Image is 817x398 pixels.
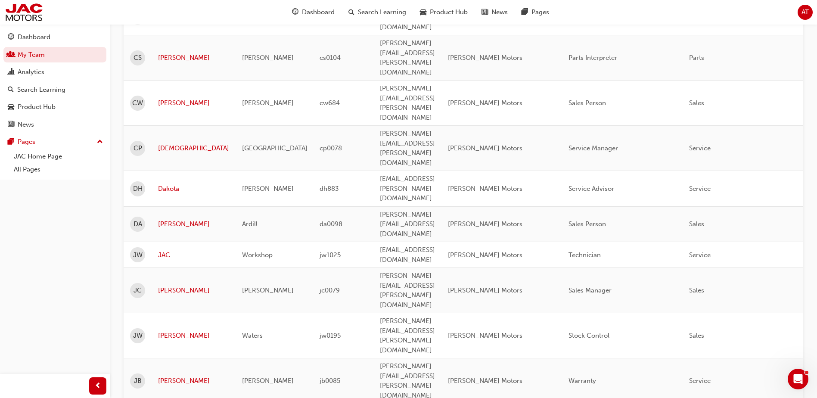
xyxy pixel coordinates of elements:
span: Warranty [568,377,596,385]
a: [PERSON_NAME] [158,331,229,341]
span: jw0195 [320,332,341,339]
span: Service Advisor [568,185,614,193]
span: [PERSON_NAME][EMAIL_ADDRESS][PERSON_NAME][DOMAIN_NAME] [380,84,435,121]
a: JAC Home Page [10,150,106,163]
div: News [18,120,34,130]
span: [PERSON_NAME] Motors [448,54,522,62]
span: cw684 [320,99,340,107]
span: car-icon [8,103,14,111]
div: Search Learning [17,85,65,95]
div: Dashboard [18,32,50,42]
span: [PERSON_NAME][EMAIL_ADDRESS][DOMAIN_NAME] [380,211,435,238]
span: Service [689,377,711,385]
a: [PERSON_NAME] [158,286,229,295]
span: car-icon [420,7,426,18]
span: Sales Person [568,220,606,228]
span: news-icon [482,7,488,18]
span: jc0079 [320,286,340,294]
span: Pages [531,7,549,17]
span: [PERSON_NAME][EMAIL_ADDRESS][PERSON_NAME][DOMAIN_NAME] [380,39,435,76]
span: Ardill [242,220,258,228]
span: AT [801,7,809,17]
span: [GEOGRAPHIC_DATA] [242,144,308,152]
span: people-icon [8,51,14,59]
span: Dashboard [302,7,335,17]
div: Product Hub [18,102,56,112]
span: [EMAIL_ADDRESS][DOMAIN_NAME] [380,246,435,264]
span: [EMAIL_ADDRESS][PERSON_NAME][DOMAIN_NAME] [380,175,435,202]
span: prev-icon [95,381,101,392]
img: jac-portal [4,3,43,22]
span: search-icon [8,86,14,94]
a: car-iconProduct Hub [413,3,475,21]
span: Parts Interpreter [568,54,617,62]
span: pages-icon [522,7,528,18]
span: pages-icon [8,138,14,146]
span: Product Hub [430,7,468,17]
span: guage-icon [8,34,14,41]
button: DashboardMy TeamAnalyticsSearch LearningProduct HubNews [3,28,106,134]
span: Service Manager [568,144,618,152]
button: Pages [3,134,106,150]
span: Service [689,185,711,193]
span: jb0085 [320,377,340,385]
span: [PERSON_NAME] Motors [448,377,522,385]
span: JC [134,286,142,295]
span: jw1025 [320,251,341,259]
span: [PERSON_NAME] [242,286,294,294]
span: Workshop [242,251,273,259]
span: Technician [568,251,601,259]
a: search-iconSearch Learning [342,3,413,21]
span: [PERSON_NAME] Motors [448,332,522,339]
span: DA [134,219,142,229]
span: [PERSON_NAME] [242,185,294,193]
span: [PERSON_NAME][EMAIL_ADDRESS][PERSON_NAME][DOMAIN_NAME] [380,130,435,167]
span: JB [134,376,142,386]
span: chart-icon [8,68,14,76]
span: [PERSON_NAME][EMAIL_ADDRESS][PERSON_NAME][DOMAIN_NAME] [380,272,435,309]
iframe: Intercom live chat [788,369,808,389]
span: Sales [689,220,704,228]
span: search-icon [348,7,354,18]
span: guage-icon [292,7,298,18]
span: Waters [242,332,263,339]
a: All Pages [10,163,106,176]
a: My Team [3,47,106,63]
span: [PERSON_NAME] Motors [448,144,522,152]
a: guage-iconDashboard [285,3,342,21]
div: Pages [18,137,35,147]
span: [PERSON_NAME] [242,99,294,107]
span: da0098 [320,220,342,228]
span: Service [689,251,711,259]
span: DH [133,184,143,194]
a: news-iconNews [475,3,515,21]
span: CP [134,143,142,153]
span: [PERSON_NAME][EMAIL_ADDRESS][PERSON_NAME][DOMAIN_NAME] [380,317,435,354]
span: JW [133,250,143,260]
a: Dakota [158,184,229,194]
span: CW [132,98,143,108]
a: [PERSON_NAME] [158,376,229,386]
span: [PERSON_NAME] Motors [448,99,522,107]
span: Sales Person [568,99,606,107]
span: Service [689,144,711,152]
span: Sales [689,99,704,107]
a: pages-iconPages [515,3,556,21]
button: AT [798,5,813,20]
a: [PERSON_NAME] [158,53,229,63]
a: Search Learning [3,82,106,98]
span: Sales [689,332,704,339]
span: Search Learning [358,7,406,17]
span: [PERSON_NAME] [242,377,294,385]
span: Sales [689,286,704,294]
span: [PERSON_NAME] Motors [448,185,522,193]
span: dh883 [320,185,339,193]
span: up-icon [97,137,103,148]
a: Dashboard [3,29,106,45]
a: News [3,117,106,133]
span: Parts [689,54,704,62]
a: Product Hub [3,99,106,115]
a: [PERSON_NAME] [158,219,229,229]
